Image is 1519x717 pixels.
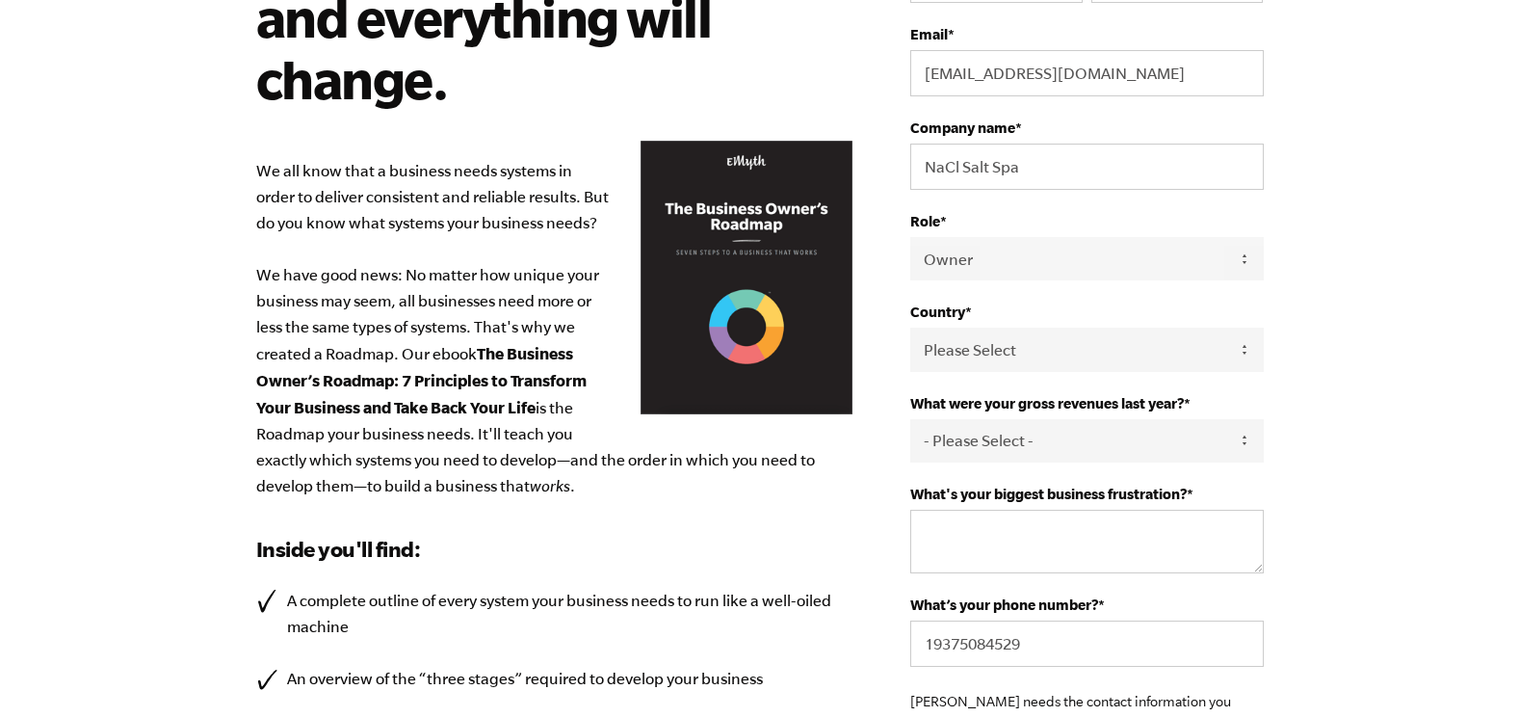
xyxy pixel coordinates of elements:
span: Company name [910,119,1015,136]
span: What were your gross revenues last year? [910,395,1184,412]
iframe: Chat Widget [1423,624,1519,717]
p: We all know that a business needs systems in order to deliver consistent and reliable results. Bu... [256,158,853,499]
span: Country [910,304,965,320]
em: works [530,477,570,494]
h3: Inside you'll find: [256,534,853,565]
li: A complete outline of every system your business needs to run like a well-oiled machine [256,588,853,640]
span: Role [910,213,940,229]
span: Email [910,26,948,42]
li: An overview of the “three stages” required to develop your business [256,666,853,692]
img: Business Owners Roadmap Cover [641,141,852,415]
span: What’s your phone number? [910,597,1098,613]
b: The Business Owner’s Roadmap: 7 Principles to Transform Your Business and Take Back Your Life [256,344,587,416]
span: What's your biggest business frustration? [910,486,1187,502]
